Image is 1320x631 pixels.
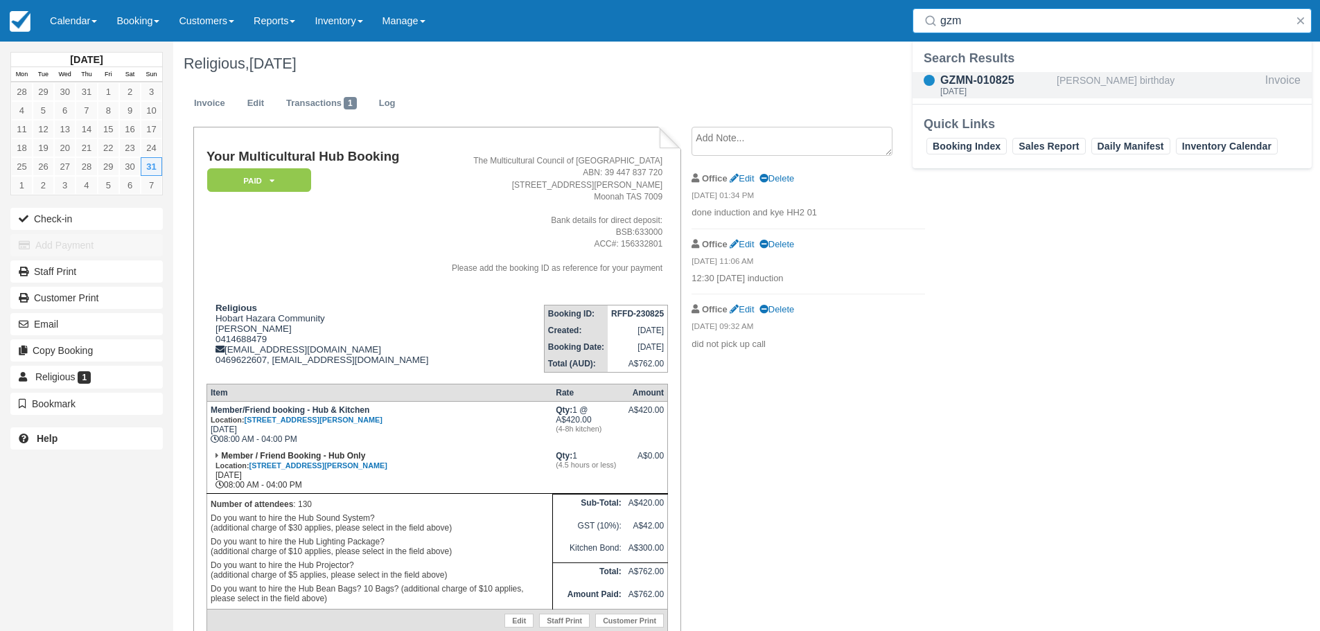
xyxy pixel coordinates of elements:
[141,157,162,176] a: 31
[608,355,668,373] td: A$762.00
[76,82,97,101] a: 31
[245,416,382,424] a: [STREET_ADDRESS][PERSON_NAME]
[344,97,357,109] span: 1
[1265,72,1301,98] div: Invoice
[215,451,387,470] strong: Member / Friend Booking - Hub Only
[215,461,387,470] small: Location:
[702,304,728,314] strong: Office
[10,339,163,362] button: Copy Booking
[211,405,382,425] strong: Member/Friend booking - Hub & Kitchen
[76,67,97,82] th: Thu
[206,150,437,164] h1: Your Multicultural Hub Booking
[141,82,162,101] a: 3
[207,168,311,193] em: Paid
[211,582,549,605] p: Do you want to hire the Hub Bean Bags? 10 Bags? (additional charge of $10 applies, please select ...
[211,511,549,535] p: Do you want to hire the Hub Sound System? (additional charge of $30 applies, please select in the...
[211,535,549,558] p: Do you want to hire the Hub Lighting Package? (additional charge of $10 applies, please select in...
[11,101,33,120] a: 4
[119,157,141,176] a: 30
[237,90,274,117] a: Edit
[625,517,668,540] td: A$42.00
[940,8,1290,33] input: Search ( / )
[54,120,76,139] a: 13
[924,50,1301,66] div: Search Results
[11,82,33,101] a: 28
[369,90,406,117] a: Log
[33,101,54,120] a: 5
[76,101,97,120] a: 7
[33,82,54,101] a: 29
[611,309,664,319] strong: RFFD-230825
[692,272,925,285] p: 12:30 [DATE] induction
[141,176,162,195] a: 7
[119,176,141,195] a: 6
[76,157,97,176] a: 28
[628,451,664,472] div: A$0.00
[10,313,163,335] button: Email
[544,339,608,355] th: Booking Date:
[730,173,754,184] a: Edit
[98,176,119,195] a: 5
[504,614,534,628] a: Edit
[119,82,141,101] a: 2
[10,208,163,230] button: Check-in
[625,495,668,517] td: A$420.00
[552,540,624,562] td: Kitchen Bond:
[552,495,624,517] th: Sub-Total:
[98,82,119,101] a: 1
[1012,138,1085,154] a: Sales Report
[98,139,119,157] a: 22
[692,256,925,271] em: [DATE] 11:06 AM
[556,451,572,461] strong: Qty
[692,321,925,336] em: [DATE] 09:32 AM
[595,614,664,628] a: Customer Print
[556,405,572,415] strong: Qty
[544,355,608,373] th: Total (AUD):
[206,447,552,494] td: [DATE] 08:00 AM - 04:00 PM
[249,55,297,72] span: [DATE]
[98,157,119,176] a: 29
[54,82,76,101] a: 30
[211,499,293,509] strong: Number of attendees
[98,120,119,139] a: 15
[702,173,728,184] strong: Office
[544,305,608,322] th: Booking ID:
[692,190,925,205] em: [DATE] 01:34 PM
[35,371,76,382] span: Religious
[625,563,668,586] td: A$762.00
[54,67,76,82] th: Wed
[54,157,76,176] a: 27
[11,157,33,176] a: 25
[249,461,387,470] a: [STREET_ADDRESS][PERSON_NAME]
[628,405,664,426] div: A$420.00
[33,157,54,176] a: 26
[54,176,76,195] a: 3
[730,239,754,249] a: Edit
[552,563,624,586] th: Total:
[625,540,668,562] td: A$300.00
[215,303,257,313] strong: Religious
[552,586,624,609] th: Amount Paid:
[76,139,97,157] a: 21
[10,11,30,32] img: checkfront-main-nav-mini-logo.png
[11,139,33,157] a: 18
[10,427,163,450] a: Help
[552,384,624,401] th: Rate
[276,90,367,117] a: Transactions1
[206,384,552,401] th: Item
[940,87,1051,96] div: [DATE]
[692,206,925,220] p: done induction and kye HH2 01
[443,155,662,274] address: The Multicultural Council of [GEOGRAPHIC_DATA] ABN: 39 447 837 720 [STREET_ADDRESS][PERSON_NAME] ...
[759,173,794,184] a: Delete
[539,614,590,628] a: Staff Print
[1176,138,1278,154] a: Inventory Calendar
[98,101,119,120] a: 8
[759,239,794,249] a: Delete
[33,67,54,82] th: Tue
[206,303,437,365] div: Hobart Hazara Community [PERSON_NAME] 0414688479 [EMAIL_ADDRESS][DOMAIN_NAME] 0469622607, [EMAIL_...
[10,287,163,309] a: Customer Print
[544,322,608,339] th: Created:
[1091,138,1170,154] a: Daily Manifest
[211,497,549,511] p: : 130
[119,101,141,120] a: 9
